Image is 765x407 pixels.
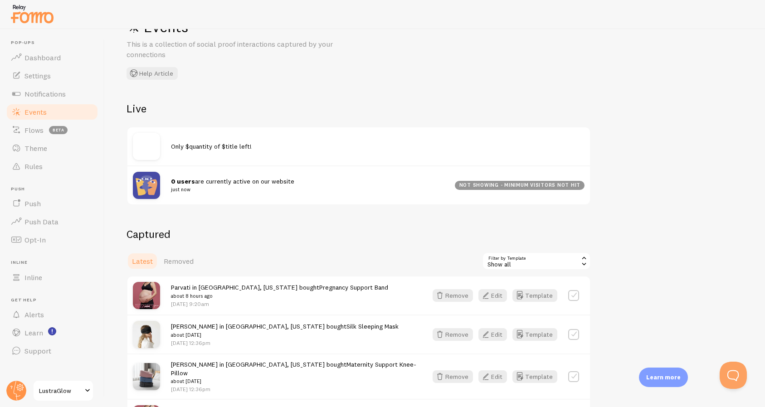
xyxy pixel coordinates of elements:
a: Edit [478,370,512,383]
iframe: Help Scout Beacon - Open [720,362,747,389]
img: pageviews.png [133,172,160,199]
span: Notifications [24,89,66,98]
div: Learn more [639,368,688,387]
span: Push [11,186,99,192]
span: are currently active on our website [171,177,444,194]
img: belly_band_2_small.png [133,282,160,309]
span: Only $quantity of $title left! [171,142,252,150]
span: LustraGlow [39,385,82,396]
h2: Live [127,102,591,116]
p: This is a collection of social proof interactions captured by your connections [127,39,344,60]
span: Alerts [24,310,44,319]
a: Pregnancy Support Band [319,283,388,291]
span: Rules [24,162,43,171]
img: Gemini_Generated_Image_8nzqtq8nzqtq8nzq_small.png [133,321,160,348]
span: Theme [24,144,47,153]
a: Theme [5,139,99,157]
button: Remove [433,289,473,302]
a: Edit [478,328,512,341]
span: beta [49,126,68,134]
button: Help Article [127,67,178,80]
span: Opt-In [24,235,46,244]
a: Settings [5,67,99,85]
button: Template [512,328,557,341]
span: Removed [164,257,194,266]
small: just now [171,185,444,194]
a: Alerts [5,305,99,324]
span: Events [24,107,47,116]
p: [DATE] 12:36pm [171,385,416,393]
small: about 8 hours ago [171,292,388,300]
a: Flows beta [5,121,99,139]
img: fomo-relay-logo-orange.svg [10,2,55,25]
svg: <p>Watch New Feature Tutorials!</p> [48,327,56,335]
img: 4_b52ec0ca-5780-4d1b-83a5-825b838e43b5_small.png [133,363,160,390]
p: Learn more [646,373,681,382]
span: Pop-ups [11,40,99,46]
span: Settings [24,71,51,80]
span: Push [24,199,41,208]
div: not showing - minimum visitors not hit [455,181,585,190]
a: Opt-In [5,231,99,249]
a: Events [5,103,99,121]
small: about [DATE] [171,331,399,339]
a: Inline [5,268,99,286]
span: Parvati in [GEOGRAPHIC_DATA], [US_STATE] bought [171,283,388,300]
a: LustraGlow [33,380,94,402]
h2: Captured [127,227,591,241]
a: Push Data [5,213,99,231]
span: Flows [24,126,44,135]
span: [PERSON_NAME] in [GEOGRAPHIC_DATA], [US_STATE] bought [171,322,399,339]
button: Remove [433,370,473,383]
button: Edit [478,328,507,341]
a: Edit [478,289,512,302]
a: Latest [127,252,158,270]
button: Edit [478,289,507,302]
a: Support [5,342,99,360]
p: [DATE] 9:20am [171,300,388,308]
span: Learn [24,328,43,337]
a: Rules [5,157,99,175]
button: Remove [433,328,473,341]
span: Latest [132,257,153,266]
a: Silk Sleeping Mask [346,322,399,330]
span: Support [24,346,51,355]
span: Dashboard [24,53,61,62]
span: Get Help [11,297,99,303]
span: Inline [24,273,42,282]
a: Removed [158,252,199,270]
button: Edit [478,370,507,383]
strong: 0 users [171,177,195,185]
p: [DATE] 12:36pm [171,339,399,347]
a: Learn [5,324,99,342]
button: Template [512,370,557,383]
img: no_image.svg [133,133,160,160]
a: Maternity Support Knee-Pillow [171,360,416,377]
button: Template [512,289,557,302]
div: Show all [482,252,591,270]
a: Notifications [5,85,99,103]
span: [PERSON_NAME] in [GEOGRAPHIC_DATA], [US_STATE] bought [171,360,416,386]
span: Push Data [24,217,58,226]
a: Dashboard [5,48,99,67]
a: Push [5,194,99,213]
span: Inline [11,260,99,266]
small: about [DATE] [171,377,416,385]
